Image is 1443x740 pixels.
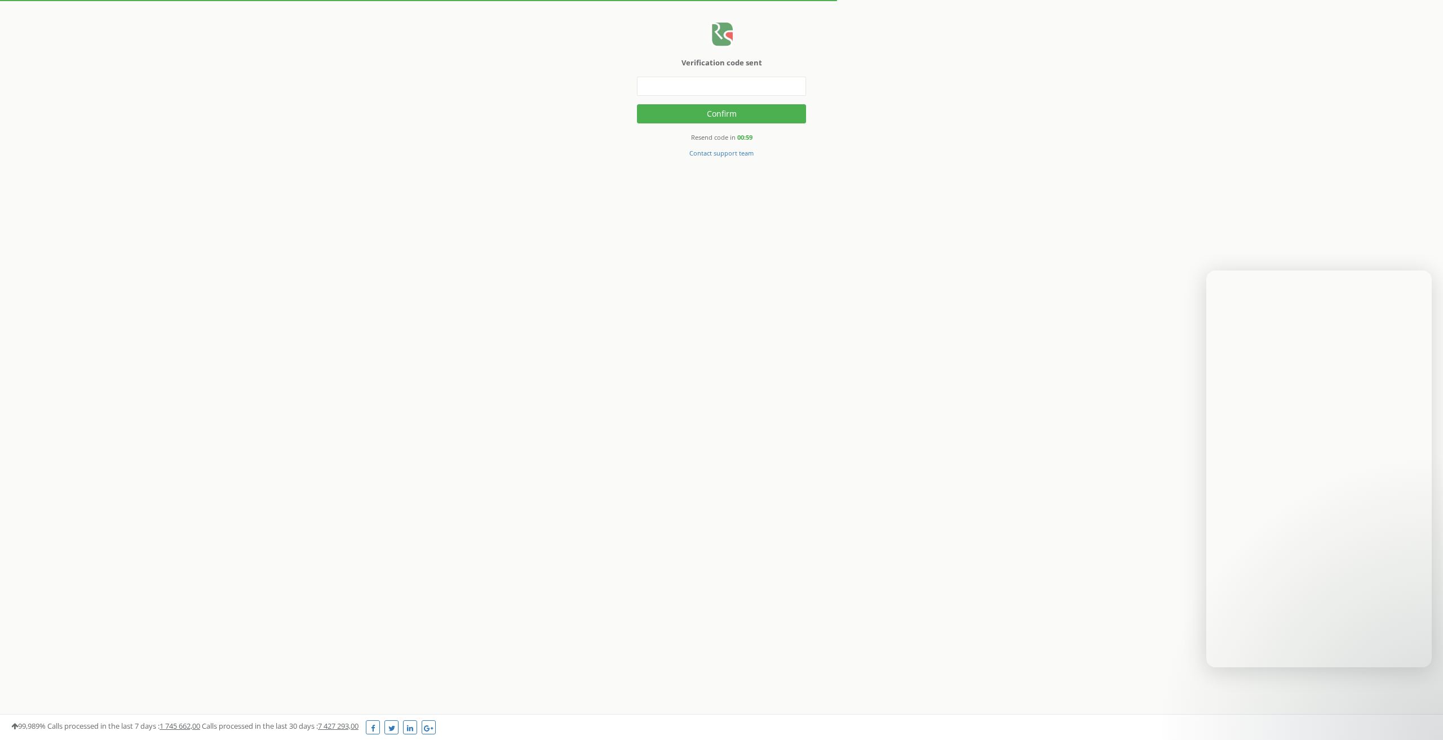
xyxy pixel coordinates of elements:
a: Contact support team [689,148,754,158]
img: Ringostat Logo [710,23,733,47]
span: 99,989% [11,721,46,731]
b: Verification code sent [681,57,762,68]
iframe: Intercom live chat [1206,271,1432,667]
span: Calls processed in the last 7 days : [47,721,200,731]
button: Confirm [637,104,806,123]
u: 7 427 293,00 [318,721,358,731]
span: Resend code in [691,133,736,141]
u: 1 745 662,00 [160,721,200,731]
span: 00:59 [737,133,753,141]
small: Contact support team [689,149,754,157]
iframe: Intercom live chat [1405,676,1432,703]
span: Calls processed in the last 30 days : [202,721,358,731]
